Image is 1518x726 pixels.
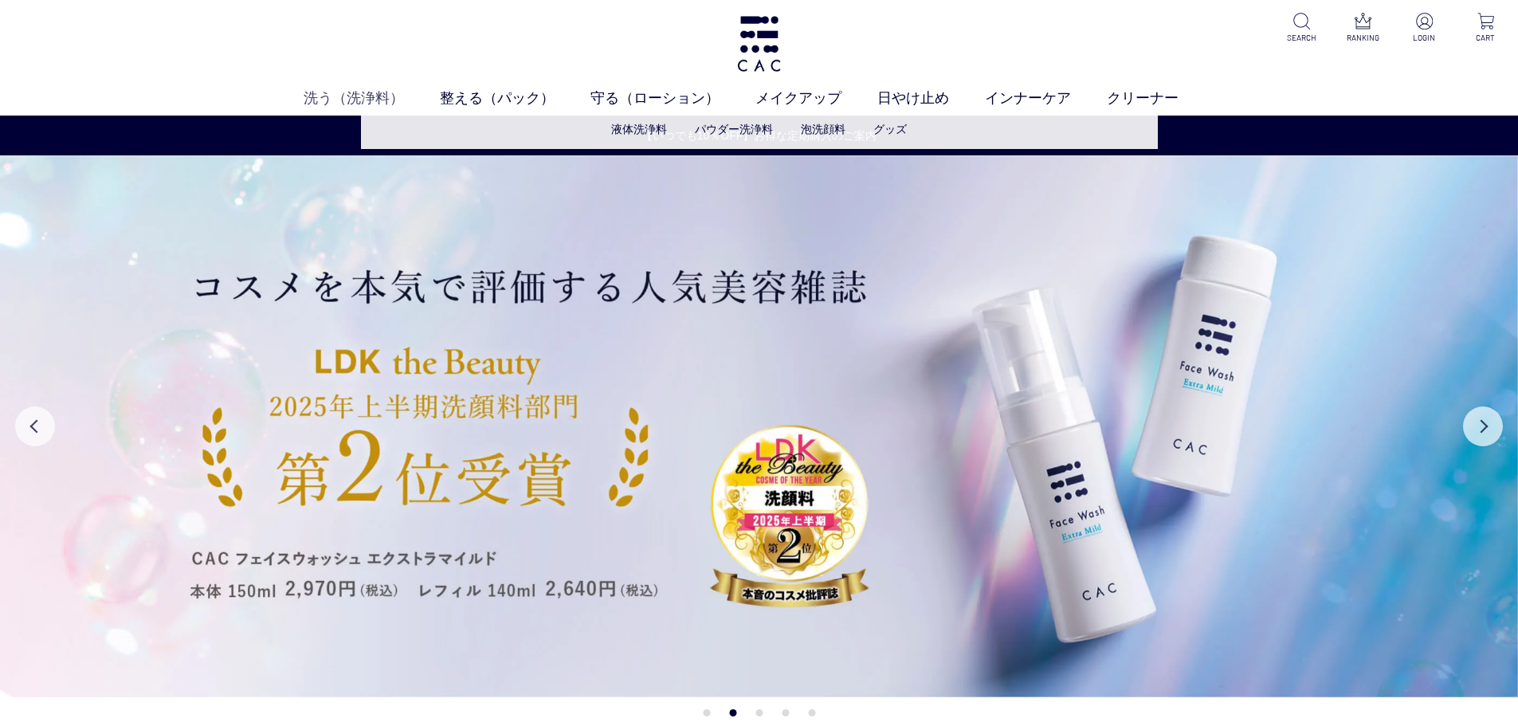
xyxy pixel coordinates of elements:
button: 2 of 5 [729,709,736,716]
button: 1 of 5 [703,709,710,716]
p: LOGIN [1405,32,1444,44]
a: メイクアップ [755,88,877,109]
a: グッズ [873,123,907,135]
a: 泡洗顔料 [801,123,845,135]
a: 液体洗浄料 [611,123,667,135]
a: LOGIN [1405,13,1444,44]
button: 3 of 5 [755,709,763,716]
a: 整える（パック） [440,88,590,109]
a: RANKING [1343,13,1383,44]
a: SEARCH [1282,13,1321,44]
p: SEARCH [1282,32,1321,44]
a: クリーナー [1107,88,1214,109]
a: 日やけ止め [877,88,985,109]
a: インナーケア [985,88,1107,109]
button: 5 of 5 [808,709,815,716]
img: logo [735,16,783,72]
a: 守る（ローション） [590,88,755,109]
a: 洗う（洗浄料） [304,88,440,109]
button: 4 of 5 [782,709,789,716]
a: 【いつでも10％OFF】お得な定期購入のご案内 [1,128,1517,144]
button: Next [1463,406,1503,446]
p: RANKING [1343,32,1383,44]
a: CART [1466,13,1505,44]
button: Previous [15,406,55,446]
p: CART [1466,32,1505,44]
a: パウダー洗浄料 [695,123,773,135]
